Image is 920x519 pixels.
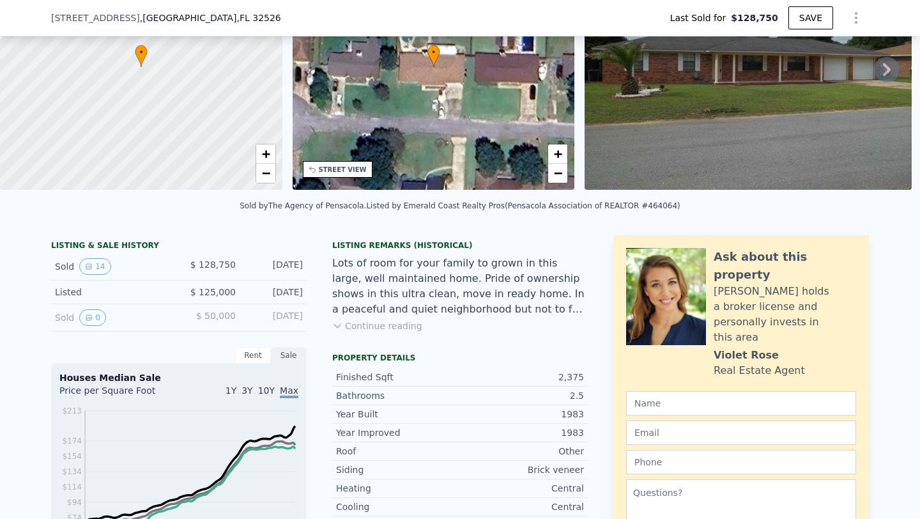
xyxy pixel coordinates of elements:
div: [DATE] [246,258,303,275]
button: Show Options [843,5,869,31]
span: • [135,47,148,58]
input: Email [626,421,856,445]
div: Listing Remarks (Historical) [332,240,588,251]
div: Property details [332,353,588,363]
div: Bathrooms [336,389,460,402]
div: [PERSON_NAME] holds a broker license and personally invests in this area [714,284,856,345]
tspan: $94 [67,498,82,507]
div: Siding [336,463,460,476]
tspan: $114 [62,483,82,492]
tspan: $134 [62,467,82,476]
button: SAVE [788,6,833,29]
div: Ask about this property [714,248,856,284]
div: STREET VIEW [319,165,367,174]
div: Real Estate Agent [714,363,805,378]
div: Roof [336,445,460,458]
span: Max [280,385,298,398]
div: 1983 [460,426,584,439]
div: Central [460,482,584,495]
input: Name [626,391,856,415]
span: 1Y [226,385,236,396]
span: − [554,165,562,181]
div: Finished Sqft [336,371,460,383]
a: Zoom in [548,144,567,164]
div: Lots of room for your family to grown in this large, well maintained home. Pride of ownership sho... [332,256,588,317]
div: Cooling [336,500,460,513]
a: Zoom in [256,144,275,164]
tspan: $174 [62,437,82,445]
div: Year Improved [336,426,460,439]
div: Central [460,500,584,513]
div: 2.5 [460,389,584,402]
div: 2,375 [460,371,584,383]
div: Sold [55,258,169,275]
div: [DATE] [246,309,303,326]
span: 10Y [258,385,275,396]
tspan: $154 [62,452,82,461]
div: Violet Rose [714,348,779,363]
div: Brick veneer [460,463,584,476]
span: $ 50,000 [196,311,236,321]
button: View historical data [79,309,106,326]
span: $ 125,000 [190,287,236,297]
div: Price per Square Foot [59,384,179,405]
tspan: $213 [62,407,82,415]
div: Sold by The Agency of Pensacola . [240,201,366,210]
span: + [261,146,270,162]
div: 1983 [460,408,584,421]
span: + [554,146,562,162]
div: Listed by Emerald Coast Realty Pros (Pensacola Association of REALTOR #464064) [366,201,680,210]
div: LISTING & SALE HISTORY [51,240,307,253]
span: , [GEOGRAPHIC_DATA] [140,12,281,24]
div: [DATE] [246,286,303,298]
div: Other [460,445,584,458]
span: Last Sold for [670,12,732,24]
span: [STREET_ADDRESS] [51,12,140,24]
div: Rent [235,347,271,364]
a: Zoom out [548,164,567,183]
div: Heating [336,482,460,495]
div: Year Built [336,408,460,421]
a: Zoom out [256,164,275,183]
span: $128,750 [731,12,778,24]
div: • [135,45,148,67]
span: 3Y [241,385,252,396]
button: View historical data [79,258,111,275]
button: Continue reading [332,320,422,332]
div: Sale [271,347,307,364]
div: Listed [55,286,169,298]
span: $ 128,750 [190,259,236,270]
input: Phone [626,450,856,474]
div: • [427,45,440,67]
div: Houses Median Sale [59,371,298,384]
span: − [261,165,270,181]
div: Sold [55,309,169,326]
span: • [427,47,440,58]
span: , FL 32526 [236,13,280,23]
